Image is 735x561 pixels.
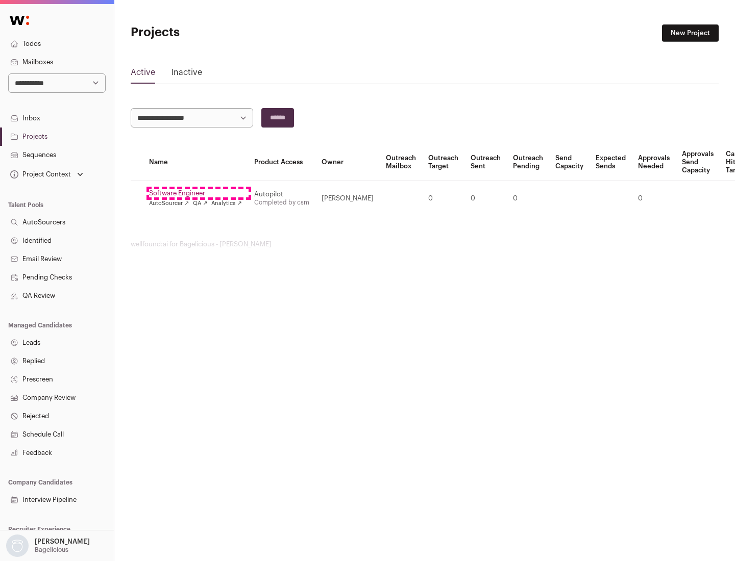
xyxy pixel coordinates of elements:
[632,144,676,181] th: Approvals Needed
[507,144,549,181] th: Outreach Pending
[211,199,241,208] a: Analytics ↗
[6,534,29,557] img: nopic.png
[507,181,549,216] td: 0
[131,240,719,248] footer: wellfound:ai for Bagelicious - [PERSON_NAME]
[380,144,422,181] th: Outreach Mailbox
[149,189,242,197] a: Software Engineer
[248,144,315,181] th: Product Access
[8,167,85,182] button: Open dropdown
[8,170,71,178] div: Project Context
[131,24,327,41] h1: Projects
[422,181,464,216] td: 0
[422,144,464,181] th: Outreach Target
[193,199,207,208] a: QA ↗
[35,538,90,546] p: [PERSON_NAME]
[464,181,507,216] td: 0
[149,199,189,208] a: AutoSourcer ↗
[315,144,380,181] th: Owner
[4,534,92,557] button: Open dropdown
[143,144,248,181] th: Name
[590,144,632,181] th: Expected Sends
[549,144,590,181] th: Send Capacity
[171,66,202,83] a: Inactive
[254,199,309,206] a: Completed by csm
[254,190,309,198] div: Autopilot
[464,144,507,181] th: Outreach Sent
[632,181,676,216] td: 0
[35,546,68,554] p: Bagelicious
[315,181,380,216] td: [PERSON_NAME]
[662,24,719,42] a: New Project
[131,66,155,83] a: Active
[4,10,35,31] img: Wellfound
[676,144,720,181] th: Approvals Send Capacity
